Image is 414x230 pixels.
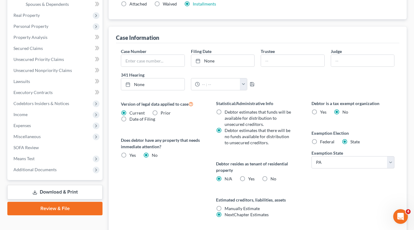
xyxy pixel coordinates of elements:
[121,55,184,66] input: Enter case number...
[193,1,216,6] a: Installments
[13,35,47,40] span: Property Analysis
[342,109,348,115] span: No
[261,55,324,66] input: --
[13,24,48,29] span: Personal Property
[121,137,204,150] label: Does debtor have any property that needs immediate attention?
[7,202,103,215] a: Review & File
[9,142,103,153] a: SOFA Review
[393,209,408,224] iframe: Intercom live chat
[216,160,299,173] label: Debtor resides as tenant of residential property
[311,100,394,107] label: Debtor is a tax exempt organization
[118,72,258,78] label: 341 Hearing
[121,100,204,107] label: Version of legal data applied to case
[121,78,184,90] a: None
[161,110,171,115] span: Prior
[311,150,343,156] label: Exemption State
[320,109,326,115] span: Yes
[225,176,232,181] span: N/A
[13,156,35,161] span: Means Test
[129,1,147,6] span: Attached
[311,130,394,136] label: Exemption Election
[9,54,103,65] a: Unsecured Priority Claims
[13,123,31,128] span: Expenses
[121,48,147,55] label: Case Number
[13,46,43,51] span: Secured Claims
[406,209,411,214] span: 4
[9,65,103,76] a: Unsecured Nonpriority Claims
[13,145,39,150] span: SOFA Review
[225,212,269,217] span: NextChapter Estimates
[26,2,69,7] span: Spouses & Dependents
[191,48,211,55] label: Filing Date
[13,101,69,106] span: Codebtors Insiders & Notices
[13,112,28,117] span: Income
[331,48,342,55] label: Judge
[13,79,30,84] span: Lawsuits
[248,176,255,181] span: Yes
[129,110,145,115] span: Current
[320,139,334,144] span: Federal
[225,206,260,211] span: Manually Estimate
[216,197,299,203] label: Estimated creditors, liabilities, assets
[152,153,158,158] span: No
[116,34,159,41] div: Case Information
[13,13,40,18] span: Real Property
[163,1,177,6] span: Waived
[7,185,103,199] a: Download & Print
[129,116,155,122] span: Date of Filing
[13,134,41,139] span: Miscellaneous
[13,90,53,95] span: Executory Contracts
[261,48,275,55] label: Trustee
[13,57,64,62] span: Unsecured Priority Claims
[129,153,136,158] span: Yes
[216,100,299,107] label: Statistical/Administrative Info
[9,76,103,87] a: Lawsuits
[9,87,103,98] a: Executory Contracts
[350,139,360,144] span: State
[225,128,290,145] span: Debtor estimates that there will be no funds available for distribution to unsecured creditors.
[9,32,103,43] a: Property Analysis
[13,68,72,73] span: Unsecured Nonpriority Claims
[200,78,240,90] input: -- : --
[331,55,394,66] input: --
[13,167,57,172] span: Additional Documents
[9,43,103,54] a: Secured Claims
[191,55,254,66] a: None
[270,176,276,181] span: No
[225,109,291,127] span: Debtor estimates that funds will be available for distribution to unsecured creditors.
